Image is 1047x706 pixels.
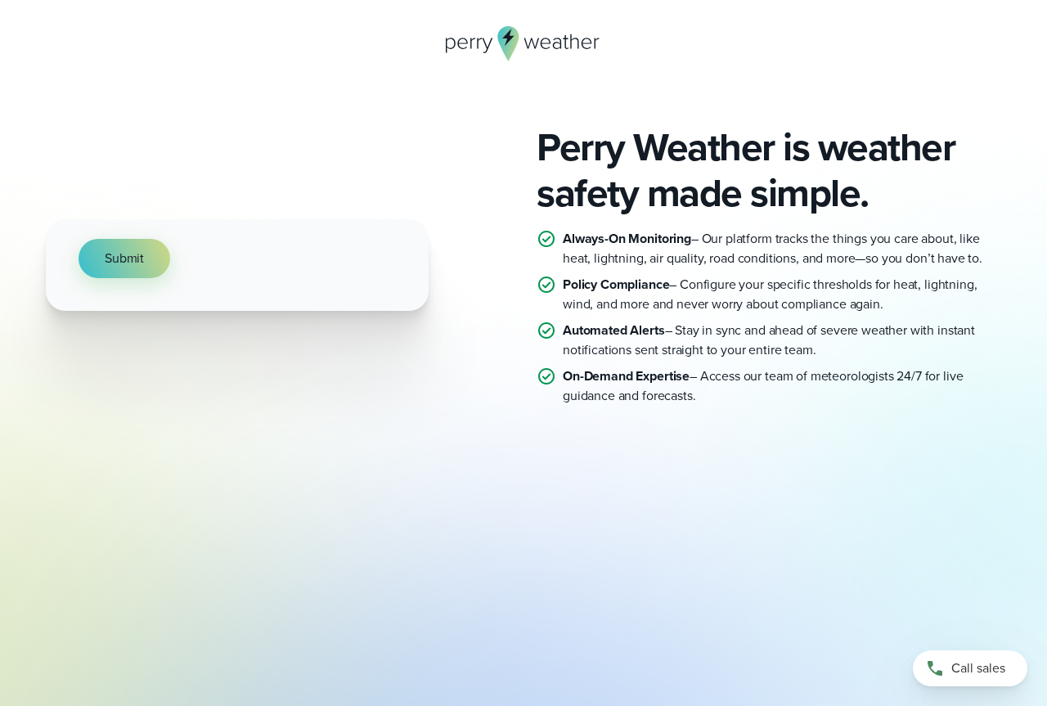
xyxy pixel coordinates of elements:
span: Call sales [951,659,1005,678]
strong: On-Demand Expertise [563,366,690,385]
p: – Configure your specific thresholds for heat, lightning, wind, and more and never worry about co... [563,275,1001,314]
p: – Stay in sync and ahead of severe weather with instant notifications sent straight to your entir... [563,321,1001,360]
p: – Our platform tracks the things you care about, like heat, lightning, air quality, road conditio... [563,229,1001,268]
p: – Access our team of meteorologists 24/7 for live guidance and forecasts. [563,366,1001,406]
button: Submit [79,239,170,278]
strong: Automated Alerts [563,321,665,340]
span: Submit [105,249,144,268]
strong: Always-On Monitoring [563,229,691,248]
a: Call sales [913,650,1027,686]
strong: Policy Compliance [563,275,669,294]
h2: Perry Weather is weather safety made simple. [537,124,1001,216]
